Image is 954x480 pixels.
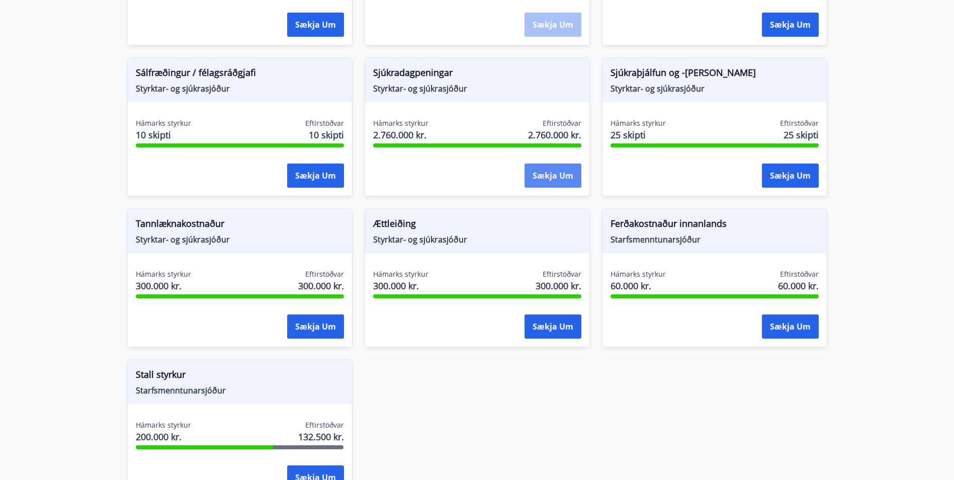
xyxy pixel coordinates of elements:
[136,430,191,443] span: 200.000 kr.
[611,128,666,141] span: 25 skipti
[373,279,428,292] span: 300.000 kr.
[136,368,344,385] span: Stall styrkur
[762,164,819,188] button: Sækja um
[136,66,344,83] span: Sálfræðingur / félagsráðgjafi
[373,234,581,245] span: Styrktar- og sjúkrasjóður
[136,420,191,430] span: Hámarks styrkur
[136,234,344,245] span: Styrktar- og sjúkrasjóður
[611,83,819,94] span: Styrktar- og sjúkrasjóður
[611,234,819,245] span: Starfsmenntunarsjóður
[528,128,581,141] span: 2.760.000 kr.
[611,217,819,234] span: Ferðakostnaður innanlands
[611,279,666,292] span: 60.000 kr.
[298,279,344,292] span: 300.000 kr.
[309,128,344,141] span: 10 skipti
[136,128,191,141] span: 10 skipti
[525,314,581,339] button: Sækja um
[373,83,581,94] span: Styrktar- og sjúkrasjóður
[525,164,581,188] button: Sækja um
[373,66,581,83] span: Sjúkradagpeningar
[611,66,819,83] span: Sjúkraþjálfun og -[PERSON_NAME]
[136,118,191,128] span: Hámarks styrkur
[287,13,344,37] button: Sækja um
[287,164,344,188] button: Sækja um
[136,269,191,279] span: Hámarks styrkur
[780,269,819,279] span: Eftirstöðvar
[784,128,819,141] span: 25 skipti
[780,118,819,128] span: Eftirstöðvar
[136,385,344,396] span: Starfsmenntunarsjóður
[373,217,581,234] span: Ættleiðing
[305,269,344,279] span: Eftirstöðvar
[136,83,344,94] span: Styrktar- og sjúkrasjóður
[136,217,344,234] span: Tannlæknakostnaður
[611,269,666,279] span: Hámarks styrkur
[543,269,581,279] span: Eftirstöðvar
[762,13,819,37] button: Sækja um
[373,269,428,279] span: Hámarks styrkur
[136,279,191,292] span: 300.000 kr.
[543,118,581,128] span: Eftirstöðvar
[373,118,428,128] span: Hámarks styrkur
[778,279,819,292] span: 60.000 kr.
[762,314,819,339] button: Sækja um
[298,430,344,443] span: 132.500 kr.
[373,128,428,141] span: 2.760.000 kr.
[305,420,344,430] span: Eftirstöðvar
[611,118,666,128] span: Hámarks styrkur
[536,279,581,292] span: 300.000 kr.
[287,314,344,339] button: Sækja um
[305,118,344,128] span: Eftirstöðvar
